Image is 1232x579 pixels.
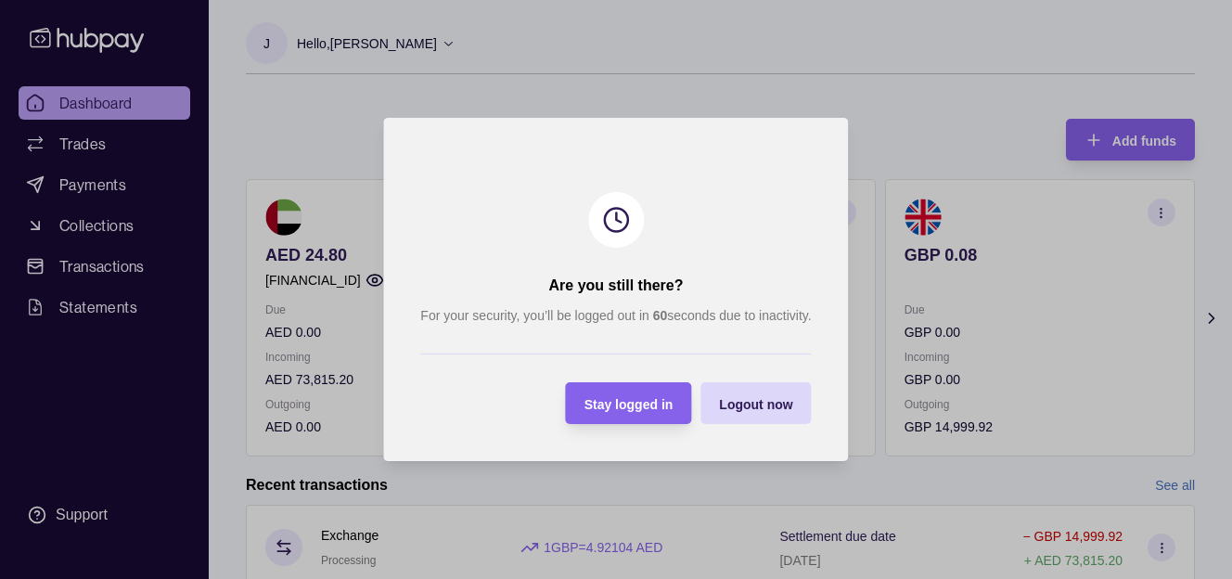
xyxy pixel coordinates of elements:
[549,276,684,296] h2: Are you still there?
[653,308,668,323] strong: 60
[420,305,811,326] p: For your security, you’ll be logged out in seconds due to inactivity.
[700,382,811,424] button: Logout now
[719,397,792,412] span: Logout now
[566,382,692,424] button: Stay logged in
[584,397,674,412] span: Stay logged in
